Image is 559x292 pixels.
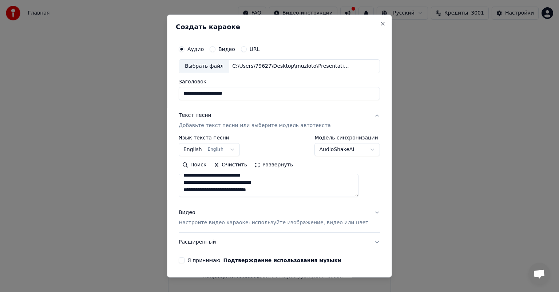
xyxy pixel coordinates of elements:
[179,219,368,226] p: Настройте видео караоке: используйте изображение, видео или цвет
[179,233,380,252] button: Расширенный
[179,122,331,129] p: Добавьте текст песни или выберите модель автотекста
[179,60,229,73] div: Выбрать файл
[315,135,380,140] label: Модель синхронизации
[187,47,204,52] label: Аудио
[229,63,353,70] div: C:\Users\79627\Desktop\muzloto\Presentation\[DATE]\песни\треки\Kar-men_-_Eto_San-Francisko_([DOMA...
[187,258,341,263] label: Я принимаю
[179,203,380,232] button: ВидеоНастройте видео караоке: используйте изображение, видео или цвет
[179,79,380,84] label: Заголовок
[223,258,341,263] button: Я принимаю
[179,159,210,171] button: Поиск
[179,135,240,140] label: Язык текста песни
[251,159,297,171] button: Развернуть
[210,159,251,171] button: Очистить
[176,24,383,30] h2: Создать караоке
[218,47,235,52] label: Видео
[179,112,211,119] div: Текст песни
[179,135,380,203] div: Текст песниДобавьте текст песни или выберите модель автотекста
[250,47,260,52] label: URL
[179,209,368,226] div: Видео
[179,106,380,135] button: Текст песниДобавьте текст песни или выберите модель автотекста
